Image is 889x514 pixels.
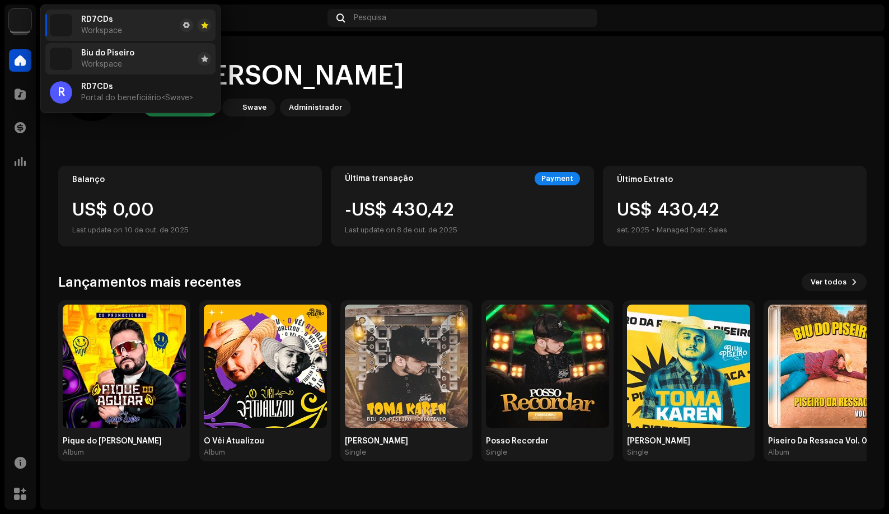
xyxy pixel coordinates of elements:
[63,448,84,457] div: Album
[627,305,750,428] img: 3838ae0a-9d16-4a53-95cb-75d855469c67
[652,223,654,237] div: •
[289,101,342,114] div: Administrador
[81,82,113,91] span: RD7CDs
[802,273,867,291] button: Ver todos
[204,437,327,446] div: O Vêi Atualizou
[853,9,871,27] img: 5f26b142-c5f8-411f-a9cf-b9048e0300ce
[627,437,750,446] div: [PERSON_NAME]
[617,223,649,237] div: set. 2025
[603,166,867,246] re-o-card-value: Último Extrato
[81,49,134,58] span: Biu do Piseiro
[204,448,225,457] div: Album
[627,448,648,457] div: Single
[486,305,609,428] img: 6dd30a64-94bb-4d03-baaa-fe88014391e8
[657,223,727,237] div: Managed Distr. Sales
[81,15,113,24] span: RD7CDs
[9,9,31,31] img: 1710b61e-6121-4e79-a126-bcb8d8a2a180
[535,172,580,185] div: Payment
[345,305,468,428] img: f9321eb1-c105-4327-9cb4-30cb8c048b5c
[204,305,327,428] img: ed3e0ab4-f2f0-4915-b18c-12aafc503b8b
[811,271,846,293] span: Ver todos
[345,223,457,237] div: Last update on 8 de out. de 2025
[345,448,366,457] div: Single
[81,26,122,35] span: Workspace
[617,175,853,184] div: Último Extrato
[486,437,609,446] div: Posso Recordar
[143,58,404,94] div: Hi, [PERSON_NAME]
[345,437,468,446] div: [PERSON_NAME]
[224,101,238,114] img: 1710b61e-6121-4e79-a126-bcb8d8a2a180
[63,437,186,446] div: Pique do [PERSON_NAME]
[486,448,507,457] div: Single
[354,13,386,22] span: Pesquisa
[345,174,413,183] div: Última transação
[50,81,72,104] div: R
[58,166,322,246] re-o-card-value: Balanço
[81,94,193,102] span: Portal do beneficiário <Swave>
[50,48,72,70] img: 1710b61e-6121-4e79-a126-bcb8d8a2a180
[63,305,186,428] img: e11eeaf5-448c-4f28-b5ea-5611f541dd09
[50,14,72,36] img: 1710b61e-6121-4e79-a126-bcb8d8a2a180
[72,223,308,237] div: Last update on 10 de out. de 2025
[161,94,193,102] span: <Swave>
[242,101,266,114] div: Swave
[81,60,122,69] span: Workspace
[72,175,308,184] div: Balanço
[58,273,241,291] h3: Lançamentos mais recentes
[768,448,789,457] div: Album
